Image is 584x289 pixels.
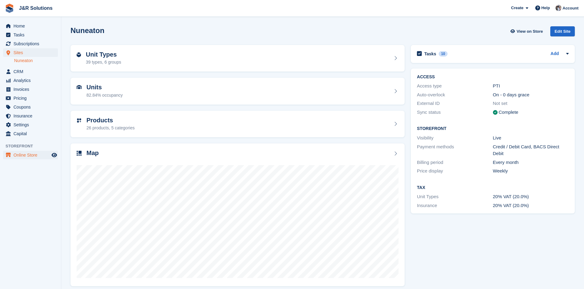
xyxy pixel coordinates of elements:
[3,31,58,39] a: menu
[86,59,121,65] div: 39 types, 6 groups
[5,4,14,13] img: stora-icon-8386f47178a22dfd0bd8f6a31ec36ba5ce8667c1dd55bd0f319d3a0aa187defe.svg
[13,76,50,85] span: Analytics
[13,151,50,159] span: Online Store
[551,50,559,57] a: Add
[86,125,135,131] div: 26 products, 5 categories
[6,143,61,149] span: Storefront
[3,120,58,129] a: menu
[499,109,518,116] div: Complete
[417,126,569,131] h2: Storefront
[13,22,50,30] span: Home
[493,100,569,107] div: Not set
[511,5,523,11] span: Create
[86,117,135,124] h2: Products
[555,5,562,11] img: Steve Revell
[71,143,405,286] a: Map
[550,26,575,39] a: Edit Site
[3,76,58,85] a: menu
[493,143,569,157] div: Credit / Debit Card, BACS Direct Debit
[71,26,105,35] h2: Nuneaton
[86,51,121,58] h2: Unit Types
[417,193,493,200] div: Unit Types
[493,83,569,90] div: PTI
[439,51,448,57] div: 10
[17,3,55,13] a: J&R Solutions
[417,109,493,116] div: Sync status
[3,151,58,159] a: menu
[3,22,58,30] a: menu
[417,159,493,166] div: Billing period
[493,91,569,98] div: On - 0 days grace
[417,185,569,190] h2: Tax
[541,5,550,11] span: Help
[13,39,50,48] span: Subscriptions
[417,202,493,209] div: Insurance
[510,26,545,36] a: View on Store
[77,118,82,123] img: custom-product-icn-752c56ca05d30b4aa98f6f15887a0e09747e85b44ffffa43cff429088544963d.svg
[13,103,50,111] span: Coupons
[77,52,81,57] img: unit-type-icn-2b2737a686de81e16bb02015468b77c625bbabd49415b5ef34ead5e3b44a266d.svg
[13,129,50,138] span: Capital
[563,5,578,11] span: Account
[3,67,58,76] a: menu
[14,58,58,64] a: Nuneaton
[86,84,123,91] h2: Units
[3,48,58,57] a: menu
[13,67,50,76] span: CRM
[13,48,50,57] span: Sites
[77,151,82,156] img: map-icn-33ee37083ee616e46c38cad1a60f524a97daa1e2b2c8c0bc3eb3415660979fc1.svg
[3,103,58,111] a: menu
[13,112,50,120] span: Insurance
[493,193,569,200] div: 20% VAT (20.0%)
[550,26,575,36] div: Edit Site
[77,85,82,89] img: unit-icn-7be61d7bf1b0ce9d3e12c5938cc71ed9869f7b940bace4675aadf7bd6d80202e.svg
[417,83,493,90] div: Access type
[13,94,50,102] span: Pricing
[417,91,493,98] div: Auto-overlock
[417,75,569,80] h2: ACCESS
[3,39,58,48] a: menu
[493,159,569,166] div: Every month
[3,94,58,102] a: menu
[424,51,436,57] h2: Tasks
[417,143,493,157] div: Payment methods
[417,168,493,175] div: Price display
[517,28,543,35] span: View on Store
[13,85,50,94] span: Invoices
[3,85,58,94] a: menu
[13,31,50,39] span: Tasks
[71,111,405,138] a: Products 26 products, 5 categories
[71,78,405,105] a: Units 82.84% occupancy
[51,151,58,159] a: Preview store
[417,100,493,107] div: External ID
[493,135,569,142] div: Live
[493,202,569,209] div: 20% VAT (20.0%)
[3,129,58,138] a: menu
[13,120,50,129] span: Settings
[86,92,123,98] div: 82.84% occupancy
[493,168,569,175] div: Weekly
[417,135,493,142] div: Visibility
[71,45,405,72] a: Unit Types 39 types, 6 groups
[86,150,99,157] h2: Map
[3,112,58,120] a: menu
